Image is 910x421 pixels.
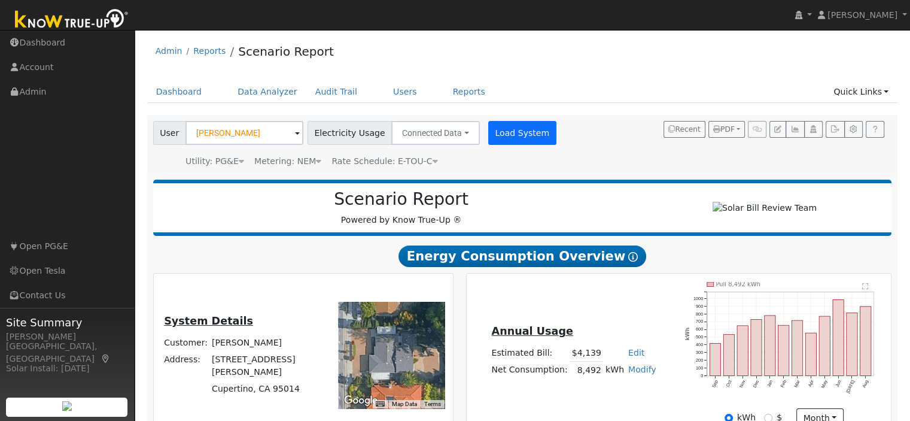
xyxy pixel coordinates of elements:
[398,246,646,267] span: Energy Consumption Overview
[238,44,334,59] a: Scenario Report
[162,351,210,380] td: Address:
[570,362,603,379] td: 8,492
[489,344,570,362] td: Estimated Bill:
[780,379,787,388] text: Feb
[847,313,857,375] rect: onclick=""
[862,283,869,290] text: 
[392,400,417,408] button: Map Data
[710,344,720,376] rect: onclick=""
[833,299,844,375] rect: onclick=""
[6,314,128,331] span: Site Summary
[62,401,72,411] img: retrieve
[696,326,703,332] text: 600
[696,304,703,309] text: 900
[701,373,703,378] text: 0
[693,296,703,301] text: 1000
[862,379,870,389] text: Aug
[376,400,384,408] button: Keyboard shortcuts
[488,121,556,145] button: Load System
[765,316,775,376] rect: onclick=""
[210,380,322,397] td: Cupertino, CA 95014
[254,155,321,168] div: Metering: NEM
[696,319,703,324] text: 700
[603,362,626,379] td: kWh
[147,81,211,103] a: Dashboard
[159,189,644,226] div: Powered by Know True-Up ®
[341,393,381,408] a: Open this area in Google Maps (opens a new window)
[792,320,803,375] rect: onclick=""
[778,325,789,375] rect: onclick=""
[162,334,210,351] td: Customer:
[807,379,815,388] text: Apr
[793,379,802,389] text: Mar
[424,401,441,407] a: Terms (opens in new tab)
[786,121,804,138] button: Multi-Series Graph
[805,333,816,375] rect: onclick=""
[210,334,322,351] td: [PERSON_NAME]
[165,189,637,210] h2: Scenario Report
[751,319,762,375] rect: onclick=""
[185,121,303,145] input: Select a User
[6,331,128,343] div: [PERSON_NAME]
[696,311,703,317] text: 800
[101,354,111,364] a: Map
[696,334,703,340] text: 500
[716,281,760,287] text: Pull 8,492 kWh
[308,121,392,145] span: Electricity Usage
[306,81,366,103] a: Audit Trail
[713,202,817,214] img: Solar Bill Review Team
[766,379,774,388] text: Jan
[570,344,603,362] td: $4,139
[628,365,656,374] a: Modify
[708,121,745,138] button: PDF
[153,121,186,145] span: User
[341,393,381,408] img: Google
[866,121,884,138] a: Help Link
[844,121,863,138] button: Settings
[384,81,426,103] a: Users
[752,379,760,389] text: Dec
[444,81,494,103] a: Reports
[845,379,856,394] text: [DATE]
[156,46,182,56] a: Admin
[491,325,573,337] u: Annual Usage
[725,379,733,387] text: Oct
[696,342,703,347] text: 400
[193,46,226,56] a: Reports
[860,307,871,376] rect: onclick=""
[769,121,786,138] button: Edit User
[9,7,135,34] img: Know True-Up
[804,121,823,138] button: Login As
[6,362,128,375] div: Solar Install: [DATE]
[489,362,570,379] td: Net Consumption:
[185,155,244,168] div: Utility: PG&E
[696,350,703,355] text: 300
[737,326,748,376] rect: onclick=""
[827,10,897,20] span: [PERSON_NAME]
[738,379,747,389] text: Nov
[696,358,703,363] text: 200
[820,379,829,389] text: May
[210,351,322,380] td: [STREET_ADDRESS][PERSON_NAME]
[628,348,644,358] a: Edit
[824,81,897,103] a: Quick Links
[826,121,844,138] button: Export Interval Data
[391,121,480,145] button: Connected Data
[685,328,691,341] text: kWh
[628,252,638,262] i: Show Help
[713,125,735,134] span: PDF
[696,365,703,371] text: 100
[664,121,705,138] button: Recent
[819,316,830,375] rect: onclick=""
[723,335,734,376] rect: onclick=""
[164,315,253,327] u: System Details
[229,81,306,103] a: Data Analyzer
[331,156,437,166] span: Alias: HEV2A
[834,379,842,388] text: Jun
[711,379,719,389] text: Sep
[6,340,128,365] div: [GEOGRAPHIC_DATA], [GEOGRAPHIC_DATA]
